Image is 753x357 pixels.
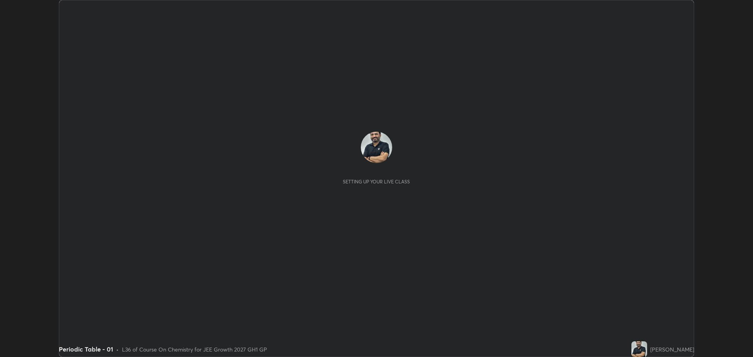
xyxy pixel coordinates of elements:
img: 3a61587e9e7148d38580a6d730a923df.jpg [361,132,392,163]
div: Setting up your live class [343,179,410,185]
div: L36 of Course On Chemistry for JEE Growth 2027 GH1 GP [122,345,267,353]
div: • [116,345,119,353]
img: 3a61587e9e7148d38580a6d730a923df.jpg [631,341,647,357]
div: [PERSON_NAME] [650,345,694,353]
div: Periodic Table - 01 [59,344,113,354]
